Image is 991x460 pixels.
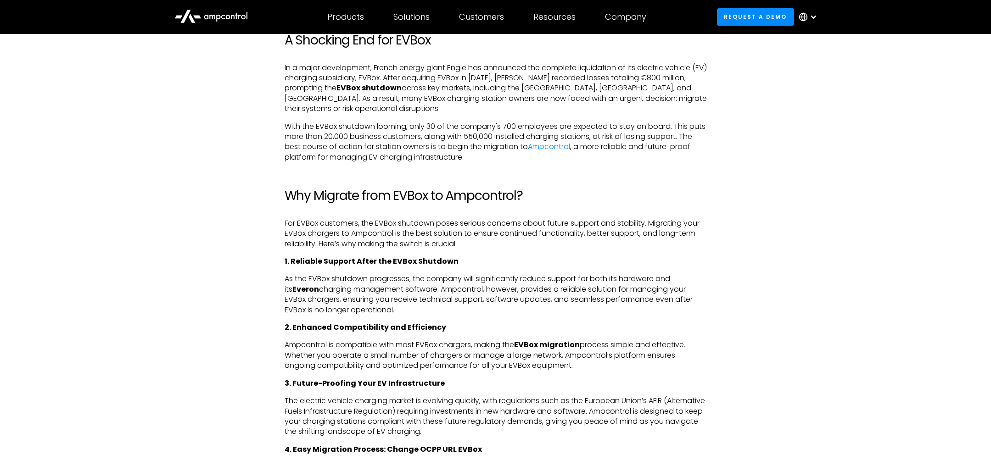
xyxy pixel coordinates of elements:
div: Products [327,12,364,22]
strong: 2. Enhanced Compatibility and Efficiency [285,322,446,333]
div: Resources [533,12,576,22]
strong: 3. Future-Proofing Your EV Infrastructure [285,378,445,388]
a: Ampcontrol [528,141,570,152]
p: The electric vehicle charging market is evolving quickly, with regulations such as the European U... [285,396,707,437]
strong: 1. Reliable Support After the EVBox Shutdown [285,256,459,266]
h2: Why Migrate from EVBox to Ampcontrol? [285,188,707,204]
p: As the EVBox shutdown progresses, the company will significantly reduce support for both its hard... [285,274,707,315]
div: Customers [459,12,504,22]
p: Ampcontrol is compatible with most EVBox chargers, making the process simple and effective. Wheth... [285,340,707,371]
p: In a major development, French energy giant Engie has announced the complete liquidation of its e... [285,63,707,114]
div: Solutions [393,12,430,22]
div: Company [605,12,646,22]
p: For EVBox customers, the EVBox shutdown poses serious concerns about future support and stability... [285,218,707,249]
a: Request a demo [717,8,794,25]
strong: EVBox shutdown [336,83,402,93]
strong: Everon [292,284,319,294]
strong: 4. Easy Migration Process: Change OCPP URL EVBox [285,444,482,454]
strong: EVBox migration [514,339,580,350]
h2: A Shocking End for EVBox [285,33,707,48]
p: With the EVBox shutdown looming, only 30 of the company's 700 employees are expected to stay on b... [285,122,707,163]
